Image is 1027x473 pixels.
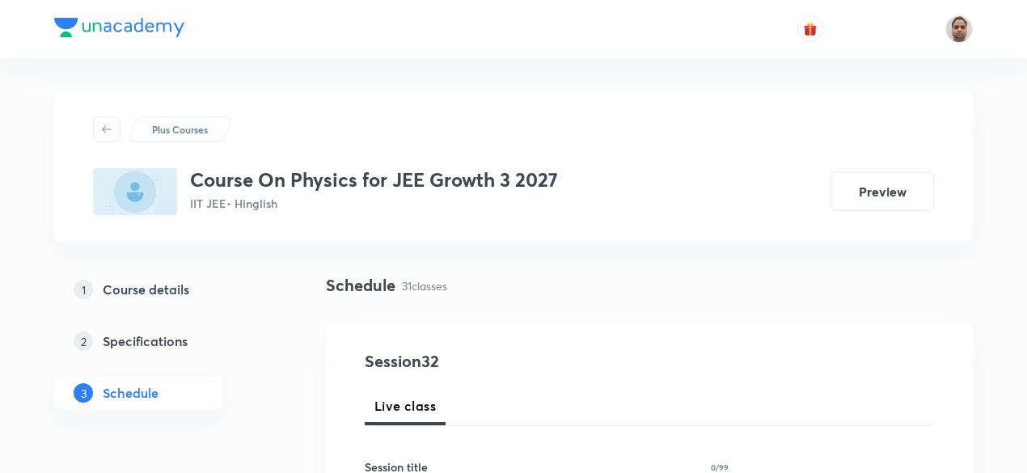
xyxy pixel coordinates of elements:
[54,325,274,357] a: 2Specifications
[365,349,660,374] h4: Session 32
[103,332,188,351] h5: Specifications
[74,280,93,299] p: 1
[830,172,934,211] button: Preview
[190,195,558,212] p: IIT JEE • Hinglish
[326,273,395,298] h4: Schedule
[103,383,158,403] h5: Schedule
[797,16,823,42] button: avatar
[74,332,93,351] p: 2
[402,277,447,294] p: 31 classes
[74,383,93,403] p: 3
[93,168,177,215] img: 57AD159E-5C8C-4EF8-9950-748C16B8DD5A_plus.png
[54,18,184,37] img: Company Logo
[190,168,558,192] h3: Course On Physics for JEE Growth 3 2027
[54,18,184,41] a: Company Logo
[152,122,208,137] p: Plus Courses
[945,15,973,43] img: Shekhar Banerjee
[103,280,189,299] h5: Course details
[803,22,818,36] img: avatar
[374,396,436,416] span: Live class
[54,273,274,306] a: 1Course details
[711,463,729,471] p: 0/99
